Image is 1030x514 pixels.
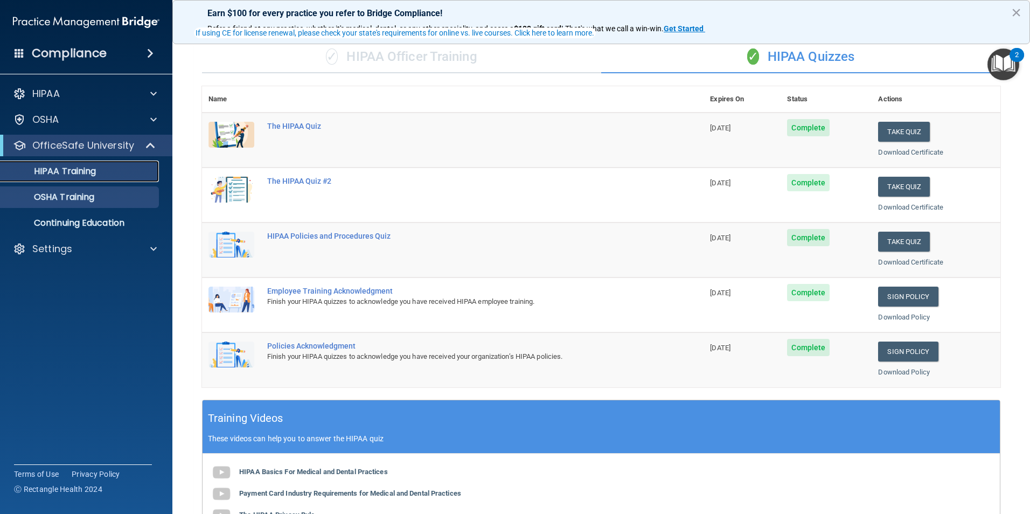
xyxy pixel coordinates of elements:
span: ! That's what we call a win-win. [561,24,664,33]
div: 2 [1015,55,1019,69]
div: Finish your HIPAA quizzes to acknowledge you have received HIPAA employee training. [267,295,650,308]
span: Complete [787,119,830,136]
span: Complete [787,284,830,301]
h4: Compliance [32,46,107,61]
strong: $100 gift card [514,24,561,33]
button: Take Quiz [878,232,930,252]
strong: Get Started [664,24,704,33]
button: Open Resource Center, 2 new notifications [987,48,1019,80]
p: HIPAA Training [7,166,96,177]
span: [DATE] [710,179,730,187]
a: Settings [13,242,157,255]
button: If using CE for license renewal, please check your state's requirements for online vs. live cours... [194,27,596,38]
span: ✓ [326,48,338,65]
span: Complete [787,174,830,191]
p: Earn $100 for every practice you refer to Bridge Compliance! [207,8,995,18]
a: Get Started [664,24,705,33]
span: Refer a friend at any practice, whether it's medical, dental, or any other speciality, and score a [207,24,514,33]
a: Sign Policy [878,287,938,307]
span: [DATE] [710,234,730,242]
a: Download Policy [878,313,930,321]
a: Download Certificate [878,203,943,211]
img: PMB logo [13,11,159,33]
b: Payment Card Industry Requirements for Medical and Dental Practices [239,489,461,497]
a: Sign Policy [878,342,938,362]
p: HIPAA [32,87,60,100]
p: These videos can help you to answer the HIPAA quiz [208,434,994,443]
th: Actions [872,86,1000,113]
th: Status [781,86,872,113]
a: Download Policy [878,368,930,376]
h5: Training Videos [208,409,283,428]
p: Continuing Education [7,218,154,228]
a: HIPAA [13,87,157,100]
a: OSHA [13,113,157,126]
th: Name [202,86,261,113]
div: Employee Training Acknowledgment [267,287,650,295]
div: HIPAA Officer Training [202,41,601,73]
span: [DATE] [710,344,730,352]
p: OSHA Training [7,192,94,203]
img: gray_youtube_icon.38fcd6cc.png [211,462,232,483]
div: HIPAA Quizzes [601,41,1000,73]
span: Ⓒ Rectangle Health 2024 [14,484,102,495]
div: Policies Acknowledgment [267,342,650,350]
img: gray_youtube_icon.38fcd6cc.png [211,483,232,505]
span: [DATE] [710,289,730,297]
div: If using CE for license renewal, please check your state's requirements for online vs. live cours... [196,29,594,37]
b: HIPAA Basics For Medical and Dental Practices [239,468,388,476]
div: Finish your HIPAA quizzes to acknowledge you have received your organization’s HIPAA policies. [267,350,650,363]
div: The HIPAA Quiz #2 [267,177,650,185]
span: Complete [787,339,830,356]
button: Take Quiz [878,122,930,142]
a: Terms of Use [14,469,59,480]
p: Settings [32,242,72,255]
th: Expires On [704,86,781,113]
p: OfficeSafe University [32,139,134,152]
span: [DATE] [710,124,730,132]
p: OSHA [32,113,59,126]
div: HIPAA Policies and Procedures Quiz [267,232,650,240]
span: Complete [787,229,830,246]
a: Download Certificate [878,258,943,266]
span: ✓ [747,48,759,65]
button: Close [1011,4,1021,21]
button: Take Quiz [878,177,930,197]
a: Privacy Policy [72,469,120,480]
a: OfficeSafe University [13,139,156,152]
a: Download Certificate [878,148,943,156]
div: The HIPAA Quiz [267,122,650,130]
